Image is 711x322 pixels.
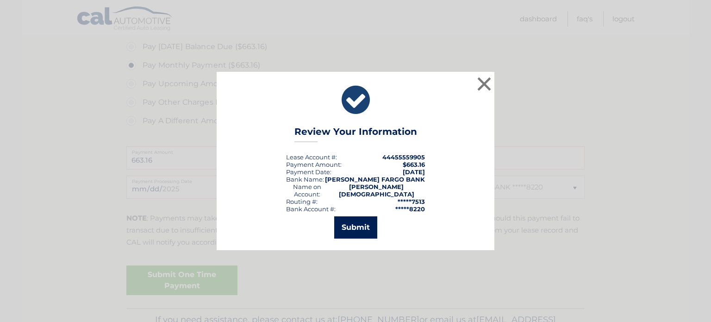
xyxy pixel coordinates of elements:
[286,168,330,176] span: Payment Date
[294,126,417,142] h3: Review Your Information
[334,216,377,239] button: Submit
[475,75,493,93] button: ×
[339,183,414,198] strong: [PERSON_NAME][DEMOGRAPHIC_DATA]
[382,153,425,161] strong: 44455559905
[286,183,328,198] div: Name on Account:
[286,153,337,161] div: Lease Account #:
[286,198,318,205] div: Routing #:
[286,205,336,213] div: Bank Account #:
[403,161,425,168] span: $663.16
[286,176,324,183] div: Bank Name:
[286,161,342,168] div: Payment Amount:
[325,176,425,183] strong: [PERSON_NAME] FARGO BANK
[286,168,331,176] div: :
[403,168,425,176] span: [DATE]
